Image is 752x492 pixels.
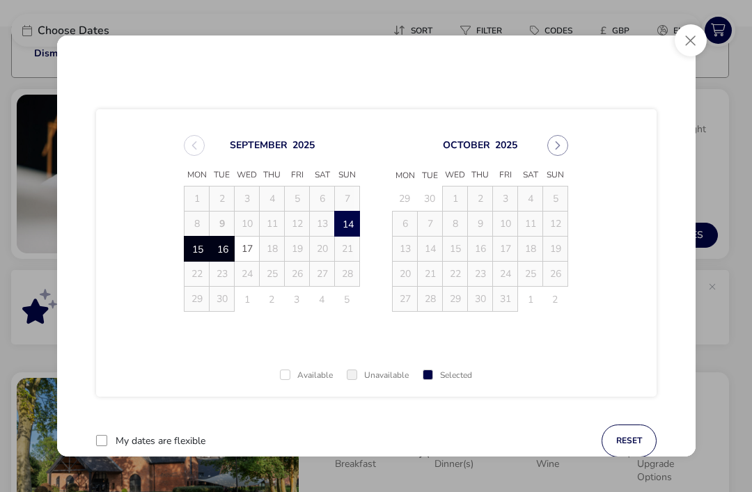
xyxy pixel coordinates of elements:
td: 16 [468,237,493,262]
td: 4 [260,187,285,212]
td: 6 [393,212,418,237]
span: 15 [185,237,210,262]
td: 24 [235,262,260,287]
span: Mon [393,166,418,187]
td: 16 [210,237,235,262]
button: Next Month [547,135,568,156]
td: 3 [285,287,310,312]
td: 22 [185,262,210,287]
td: 21 [335,237,360,262]
span: Sun [335,165,360,186]
td: 11 [260,212,285,237]
td: 17 [493,237,518,262]
td: 7 [335,187,360,212]
td: 26 [543,262,568,287]
span: Wed [443,165,468,186]
div: Selected [423,371,472,380]
td: 10 [493,212,518,237]
td: 8 [443,212,468,237]
td: 1 [235,287,260,312]
span: Sat [310,165,335,186]
td: 28 [335,262,360,287]
span: Tue [210,165,235,186]
td: 14 [418,237,443,262]
td: 30 [468,287,493,312]
td: 27 [393,287,418,312]
button: reset [602,424,657,457]
td: 18 [518,237,543,262]
span: Thu [260,165,285,186]
td: 20 [310,237,335,262]
td: 2 [468,187,493,212]
td: 1 [518,287,543,312]
td: 10 [235,212,260,237]
span: Wed [235,165,260,186]
div: Available [280,371,333,380]
td: 2 [210,187,235,212]
button: Close [675,24,707,56]
button: Choose Year [292,138,315,152]
div: Unavailable [347,371,409,380]
td: 1 [185,187,210,212]
td: 6 [310,187,335,212]
td: 18 [260,237,285,262]
td: 4 [518,187,543,212]
td: 29 [443,287,468,312]
span: 14 [336,212,360,237]
span: Thu [468,165,493,186]
td: 9 [468,212,493,237]
td: 29 [393,187,418,212]
td: 31 [493,287,518,312]
td: 5 [285,187,310,212]
td: 12 [285,212,310,237]
td: 25 [518,262,543,287]
td: 30 [210,287,235,312]
span: Fri [285,165,310,186]
span: Sat [518,165,543,186]
td: 5 [543,187,568,212]
td: 24 [493,262,518,287]
div: Choose Date [171,118,581,328]
td: 1 [443,187,468,212]
td: 13 [393,237,418,262]
span: Mon [185,165,210,186]
td: 29 [185,287,210,312]
td: 26 [285,262,310,287]
button: Choose Year [495,138,517,152]
td: 21 [418,262,443,287]
td: 23 [210,262,235,287]
td: 2 [260,287,285,312]
td: 11 [518,212,543,237]
td: 27 [310,262,335,287]
td: 3 [493,187,518,212]
span: Tue [418,166,443,187]
td: 5 [335,287,360,312]
td: 28 [418,287,443,312]
td: 13 [310,212,335,237]
button: Choose Month [230,138,288,152]
td: 30 [418,187,443,212]
label: My dates are flexible [116,436,205,446]
td: 8 [185,212,210,237]
td: 23 [468,262,493,287]
td: 25 [260,262,285,287]
td: 22 [443,262,468,287]
td: 17 [235,237,260,262]
td: 4 [310,287,335,312]
span: 17 [235,237,259,261]
span: Fri [493,165,518,186]
td: 2 [543,287,568,312]
td: 20 [393,262,418,287]
td: 14 [335,212,360,237]
td: 15 [443,237,468,262]
td: 7 [418,212,443,237]
span: Sun [543,165,568,186]
td: 19 [543,237,568,262]
td: 3 [235,187,260,212]
td: 9 [210,212,235,237]
td: 15 [185,237,210,262]
td: 19 [285,237,310,262]
button: Choose Month [443,138,490,152]
td: 12 [543,212,568,237]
